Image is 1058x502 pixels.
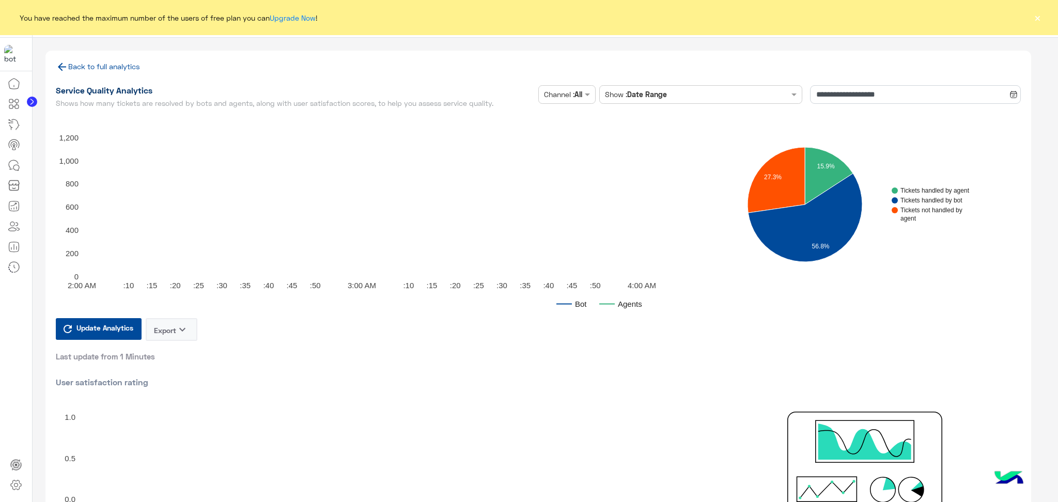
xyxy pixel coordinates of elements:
svg: A chart. [56,112,709,318]
text: :35 [520,280,531,289]
button: Update Analytics [56,318,142,340]
text: :25 [473,280,484,289]
text: Tickets handled by agent [900,187,970,194]
text: Agents [618,299,642,308]
text: :25 [193,280,204,289]
text: 4:00 AM [627,280,656,289]
h2: User satisfaction rating [56,377,1021,387]
text: :35 [240,280,251,289]
a: Back to full analytics [56,62,140,71]
button: Exportkeyboard_arrow_down [146,318,197,341]
text: 400 [65,226,78,234]
a: Upgrade Now [270,13,316,22]
img: hulul-logo.png [991,461,1027,497]
span: Last update from 1 Minutes [56,351,155,362]
text: :30 [216,280,227,289]
text: :45 [286,280,297,289]
text: :15 [146,280,157,289]
text: 0 [74,272,78,280]
text: 15.9% [817,162,834,169]
svg: A chart. [702,112,1003,297]
text: Bot [575,299,587,308]
text: 800 [65,179,78,188]
text: :50 [309,280,320,289]
text: agent [900,215,916,222]
text: 1,000 [59,156,79,165]
span: Update Analytics [74,321,136,335]
text: 600 [65,202,78,211]
text: :20 [169,280,180,289]
text: 27.3% [764,173,782,180]
text: :45 [566,280,577,289]
text: 200 [65,248,78,257]
h5: Shows how many tickets are resolved by bots and agents, along with user satisfaction scores, to h... [56,99,535,107]
text: :50 [589,280,600,289]
text: :20 [449,280,460,289]
text: 1,200 [59,133,79,142]
text: Tickets handled by bot [900,197,962,204]
text: 1.0 [65,413,75,421]
text: 3:00 AM [347,280,376,289]
span: You have reached the maximum number of the users of free plan you can ! [20,12,317,23]
text: 0.5 [65,454,75,463]
button: × [1032,12,1043,23]
text: 2:00 AM [67,280,96,289]
i: keyboard_arrow_down [176,323,189,336]
text: :40 [263,280,274,289]
text: :30 [496,280,507,289]
text: :10 [403,280,414,289]
h1: Service Quality Analytics [56,85,535,96]
text: :10 [123,280,134,289]
text: 56.8% [812,243,829,250]
text: :15 [426,280,437,289]
img: 1403182699927242 [4,45,23,64]
text: :40 [543,280,554,289]
text: Tickets not handled by [900,207,962,214]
